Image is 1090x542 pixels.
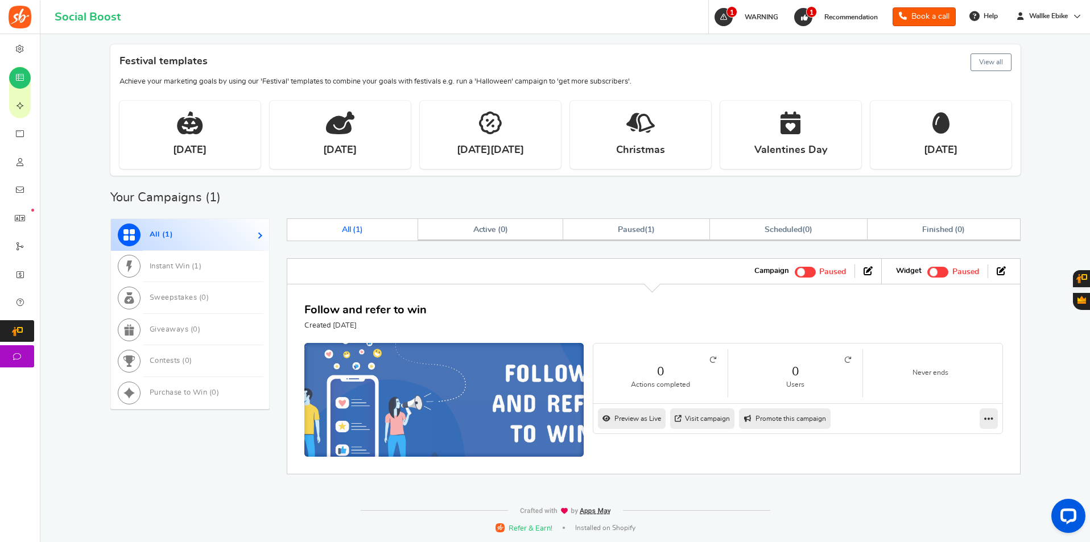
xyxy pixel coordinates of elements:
[605,363,716,380] a: 0
[201,294,207,301] span: 0
[605,380,716,390] small: Actions completed
[952,268,979,276] span: Paused
[893,7,956,26] a: Book a call
[356,226,360,234] span: 1
[9,6,31,28] img: Social Boost
[194,263,199,270] span: 1
[150,231,174,238] span: All ( )
[874,368,986,378] small: Never ends
[457,143,524,158] strong: [DATE][DATE]
[150,326,201,333] span: Giveaways ( )
[896,266,922,276] strong: Widget
[618,226,655,234] span: ( )
[563,527,565,529] span: |
[598,408,666,429] a: Preview as Live
[1025,11,1072,21] span: Wallke Ebike
[957,226,962,234] span: 0
[971,53,1011,71] button: View all
[739,408,831,429] a: Promote this campaign
[824,14,878,20] span: Recommendation
[150,294,209,301] span: Sweepstakes ( )
[1042,494,1090,542] iframe: LiveChat chat widget
[209,191,217,204] span: 1
[519,507,612,515] img: img-footer.webp
[150,263,202,270] span: Instant Win ( )
[670,408,734,429] a: Visit campaign
[342,226,364,234] span: All ( )
[765,226,802,234] span: Scheduled
[165,231,170,238] span: 1
[1073,293,1090,310] button: Gratisfaction
[501,226,505,234] span: 0
[819,268,846,276] span: Paused
[119,77,1011,87] p: Achieve your marketing goals by using our 'Festival' templates to combine your goals with festiva...
[212,389,217,396] span: 0
[575,523,635,533] span: Installed on Shopify
[618,226,645,234] span: Paused
[647,226,652,234] span: 1
[745,14,778,20] span: WARNING
[924,143,957,158] strong: [DATE]
[173,143,207,158] strong: [DATE]
[765,226,812,234] span: ( )
[304,321,427,331] p: Created [DATE]
[806,6,817,18] span: 1
[740,363,851,380] a: 0
[55,11,121,23] h1: Social Boost
[616,143,665,158] strong: Christmas
[119,51,1011,73] h4: Festival templates
[150,357,192,365] span: Contests ( )
[31,209,34,212] em: New
[473,226,509,234] span: Active ( )
[150,389,220,396] span: Purchase to Win ( )
[193,326,198,333] span: 0
[713,8,784,26] a: 1 WARNING
[110,192,221,203] h2: Your Campaigns ( )
[887,264,988,278] li: Widget activated
[740,380,851,390] small: Users
[1077,296,1086,304] span: Gratisfaction
[304,304,427,316] a: Follow and refer to win
[323,143,357,158] strong: [DATE]
[981,11,998,21] span: Help
[754,266,789,276] strong: Campaign
[965,7,1004,25] a: Help
[793,8,883,26] a: 1 Recommendation
[805,226,810,234] span: 0
[726,6,737,18] span: 1
[922,226,965,234] span: Finished ( )
[496,523,552,533] a: Refer & Earn!
[185,357,190,365] span: 0
[754,143,827,158] strong: Valentines Day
